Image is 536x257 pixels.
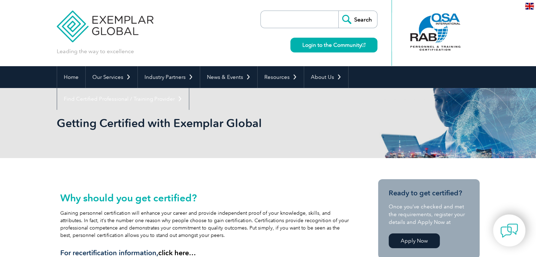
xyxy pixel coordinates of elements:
a: Login to the Community [290,38,377,52]
a: News & Events [200,66,257,88]
input: Search [338,11,377,28]
a: click here… [158,249,196,257]
a: Find Certified Professional / Training Provider [57,88,189,110]
p: Once you’ve checked and met the requirements, register your details and Apply Now at [389,203,469,226]
a: About Us [304,66,348,88]
img: en [525,3,534,10]
h1: Getting Certified with Exemplar Global [57,116,327,130]
a: Our Services [86,66,137,88]
a: Apply Now [389,233,440,248]
a: Resources [258,66,304,88]
img: open_square.png [362,43,365,47]
h2: Why should you get certified? [60,192,349,203]
a: Home [57,66,85,88]
p: Leading the way to excellence [57,48,134,55]
img: contact-chat.png [500,222,518,239]
h3: Ready to get certified? [389,189,469,198]
a: Industry Partners [138,66,200,88]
